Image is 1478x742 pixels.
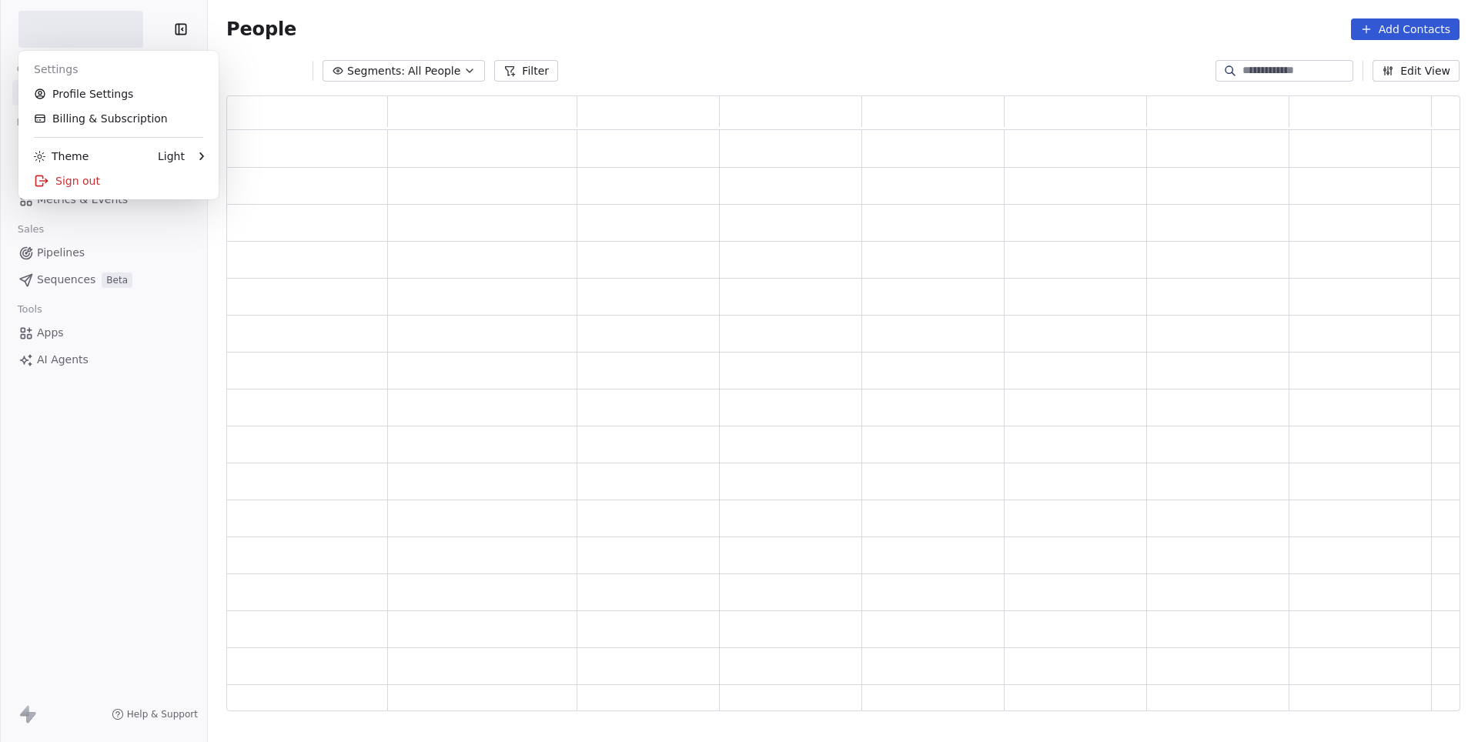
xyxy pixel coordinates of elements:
[158,149,185,164] div: Light
[25,82,212,106] a: Profile Settings
[25,57,212,82] div: Settings
[25,106,212,131] a: Billing & Subscription
[34,149,89,164] div: Theme
[25,169,212,193] div: Sign out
